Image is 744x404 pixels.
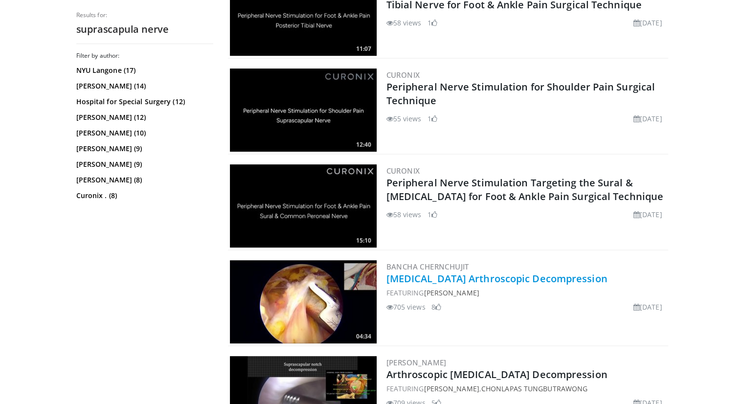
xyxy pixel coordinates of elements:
[76,52,213,60] h3: Filter by author:
[76,159,211,169] a: [PERSON_NAME] (9)
[353,236,374,245] span: 15:10
[353,140,374,149] span: 12:40
[428,18,437,28] li: 1
[386,383,666,394] div: FEATURING ,
[76,128,211,138] a: [PERSON_NAME] (10)
[633,209,662,220] li: [DATE]
[353,332,374,341] span: 04:34
[230,68,377,152] img: e3bdd152-f5ff-439a-bfcf-d8989886bdb1.300x170_q85_crop-smart_upscale.jpg
[76,81,211,91] a: [PERSON_NAME] (14)
[386,18,422,28] li: 58 views
[424,288,479,297] a: [PERSON_NAME]
[633,18,662,28] li: [DATE]
[386,113,422,124] li: 55 views
[76,23,213,36] h2: suprascapula nerve
[230,164,377,247] a: 15:10
[386,176,664,203] a: Peripheral Nerve Stimulation Targeting the Sural & [MEDICAL_DATA] for Foot & Ankle Pain Surgical ...
[386,70,420,80] a: Curonix
[76,97,211,107] a: Hospital for Special Surgery (12)
[481,384,587,393] a: Chonlapas Tungbutrawong
[633,113,662,124] li: [DATE]
[386,302,426,312] li: 705 views
[386,288,666,298] div: FEATURING
[386,358,447,367] a: [PERSON_NAME]
[386,166,420,176] a: Curonix
[386,209,422,220] li: 58 views
[386,80,655,107] a: Peripheral Nerve Stimulation for Shoulder Pain Surgical Technique
[230,68,377,152] a: 12:40
[76,175,211,185] a: [PERSON_NAME] (8)
[386,272,608,285] a: [MEDICAL_DATA] Arthroscopic Decompression
[230,260,377,343] img: 6d89636b-04a1-4e8d-9f6d-f98e32a47537.300x170_q85_crop-smart_upscale.jpg
[76,191,211,201] a: Curonix . (8)
[633,302,662,312] li: [DATE]
[431,302,441,312] li: 8
[386,262,469,271] a: Bancha Chernchujit
[76,11,213,19] p: Results for:
[428,113,437,124] li: 1
[353,45,374,53] span: 11:07
[230,164,377,247] img: f705c0c4-809c-4b75-8682-bad47336147d.300x170_q85_crop-smart_upscale.jpg
[428,209,437,220] li: 1
[386,368,608,381] a: Arthroscopic [MEDICAL_DATA] Decompression
[424,384,479,393] a: [PERSON_NAME]
[230,260,377,343] a: 04:34
[76,66,211,75] a: NYU Langone (17)
[76,144,211,154] a: [PERSON_NAME] (9)
[76,112,211,122] a: [PERSON_NAME] (12)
